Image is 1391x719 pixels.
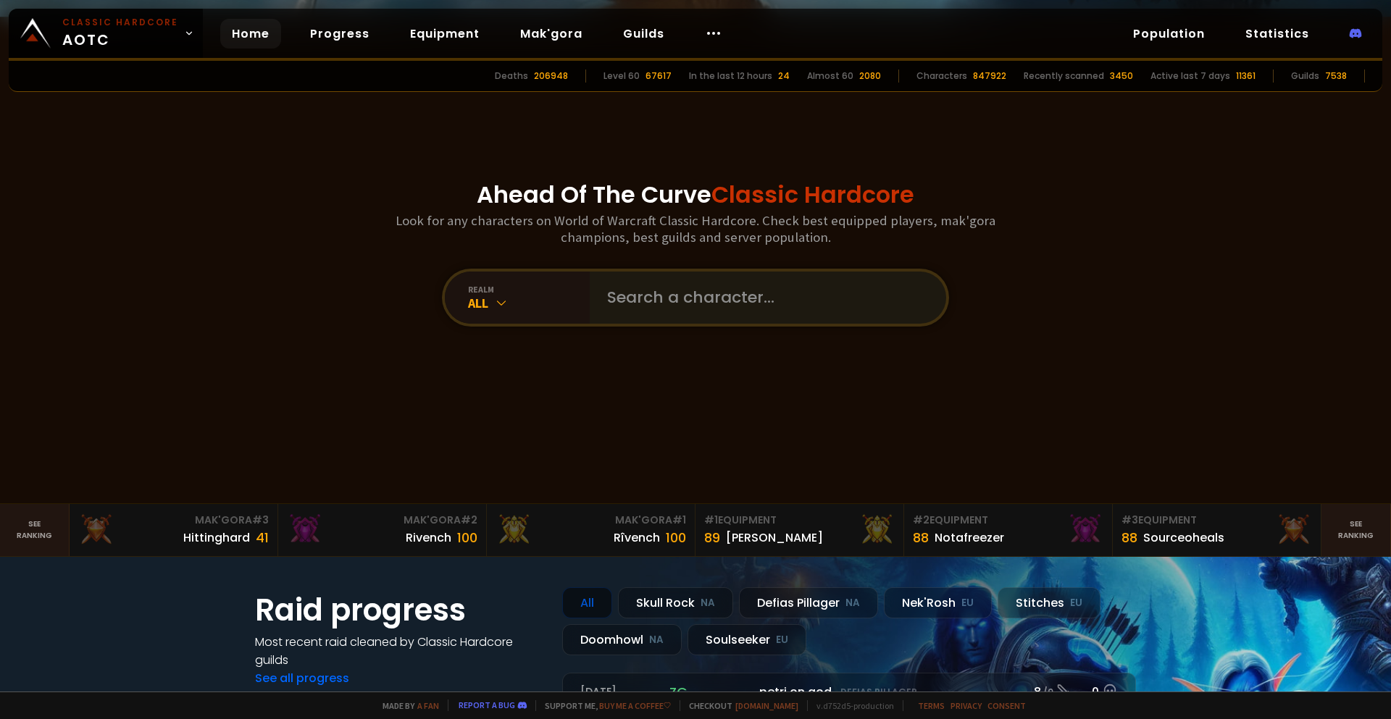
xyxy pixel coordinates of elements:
[535,700,671,711] span: Support me,
[78,513,269,528] div: Mak'Gora
[252,513,269,527] span: # 3
[417,700,439,711] a: a fan
[711,178,914,211] span: Classic Hardcore
[735,700,798,711] a: [DOMAIN_NAME]
[973,70,1006,83] div: 847922
[951,700,982,711] a: Privacy
[256,528,269,547] div: 41
[496,513,686,528] div: Mak'Gora
[649,633,664,647] small: NA
[1070,596,1082,610] small: EU
[680,700,798,711] span: Checkout
[695,504,904,556] a: #1Equipment89[PERSON_NAME]
[298,19,381,49] a: Progress
[614,529,660,547] div: Rîvench
[1150,70,1230,83] div: Active last 7 days
[807,700,894,711] span: v. d752d5 - production
[1236,70,1256,83] div: 11361
[468,295,590,311] div: All
[255,587,545,633] h1: Raid progress
[70,504,278,556] a: Mak'Gora#3Hittinghard41
[778,70,790,83] div: 24
[1121,513,1312,528] div: Equipment
[1143,529,1224,547] div: Sourceoheals
[1325,70,1347,83] div: 7538
[845,596,860,610] small: NA
[739,587,878,618] div: Defias Pillager
[916,70,967,83] div: Characters
[918,700,945,711] a: Terms
[1291,70,1319,83] div: Guilds
[468,284,590,295] div: realm
[913,513,1103,528] div: Equipment
[534,70,568,83] div: 206948
[9,9,203,58] a: Classic HardcoreAOTC
[704,513,895,528] div: Equipment
[374,700,439,711] span: Made by
[390,212,1001,245] h3: Look for any characters on World of Warcraft Classic Hardcore. Check best equipped players, mak'g...
[1110,70,1133,83] div: 3450
[618,587,733,618] div: Skull Rock
[1321,504,1391,556] a: Seeranking
[913,528,929,547] div: 88
[406,529,451,547] div: Rivench
[987,700,1026,711] a: Consent
[459,699,515,710] a: Report a bug
[935,529,1004,547] div: Notafreezer
[255,670,349,686] a: See all progress
[287,513,477,528] div: Mak'Gora
[689,70,772,83] div: In the last 12 hours
[398,19,491,49] a: Equipment
[562,673,1136,711] a: [DATE]zgpetri on godDefias Pillager8 /90
[611,19,676,49] a: Guilds
[904,504,1113,556] a: #2Equipment88Notafreezer
[859,70,881,83] div: 2080
[562,587,612,618] div: All
[457,528,477,547] div: 100
[913,513,930,527] span: # 2
[62,16,178,51] span: AOTC
[1113,504,1321,556] a: #3Equipment88Sourceoheals
[477,177,914,212] h1: Ahead Of The Curve
[672,513,686,527] span: # 1
[726,529,823,547] div: [PERSON_NAME]
[509,19,594,49] a: Mak'gora
[1024,70,1104,83] div: Recently scanned
[998,587,1100,618] div: Stitches
[495,70,528,83] div: Deaths
[704,528,720,547] div: 89
[183,529,250,547] div: Hittinghard
[776,633,788,647] small: EU
[704,513,718,527] span: # 1
[646,70,672,83] div: 67617
[278,504,487,556] a: Mak'Gora#2Rivench100
[487,504,695,556] a: Mak'Gora#1Rîvench100
[884,587,992,618] div: Nek'Rosh
[62,16,178,29] small: Classic Hardcore
[701,596,715,610] small: NA
[1121,528,1137,547] div: 88
[255,633,545,669] h4: Most recent raid cleaned by Classic Hardcore guilds
[807,70,853,83] div: Almost 60
[688,624,806,655] div: Soulseeker
[1121,19,1216,49] a: Population
[1234,19,1321,49] a: Statistics
[598,272,929,324] input: Search a character...
[562,624,682,655] div: Doomhowl
[961,596,974,610] small: EU
[599,700,671,711] a: Buy me a coffee
[1121,513,1138,527] span: # 3
[220,19,281,49] a: Home
[461,513,477,527] span: # 2
[603,70,640,83] div: Level 60
[666,528,686,547] div: 100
